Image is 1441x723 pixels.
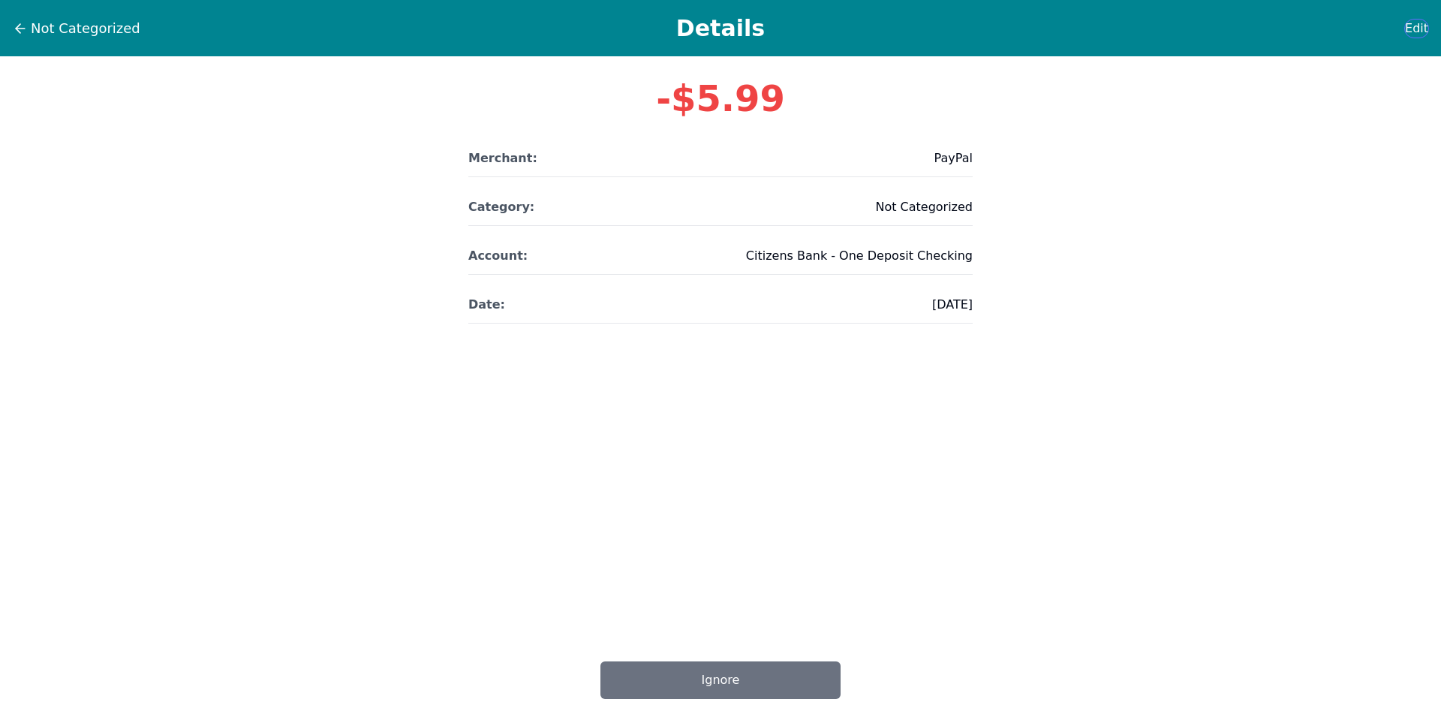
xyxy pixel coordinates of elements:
span: -$5.99 [656,77,785,119]
button: Ignore [600,661,841,699]
span: Account: [468,247,528,265]
h1: Details [93,15,1348,42]
button: Not Categorized [12,17,141,40]
span: Not Categorized [31,18,140,39]
button: Edit [1404,19,1429,38]
span: PayPal [934,149,973,167]
span: Date: [468,296,505,314]
span: Not Categorized [875,198,973,216]
span: Edit [1405,20,1428,38]
span: [DATE] [932,296,973,314]
span: Citizens Bank - One Deposit Checking [746,247,973,265]
span: Merchant: [468,149,537,167]
span: Category: [468,198,534,216]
